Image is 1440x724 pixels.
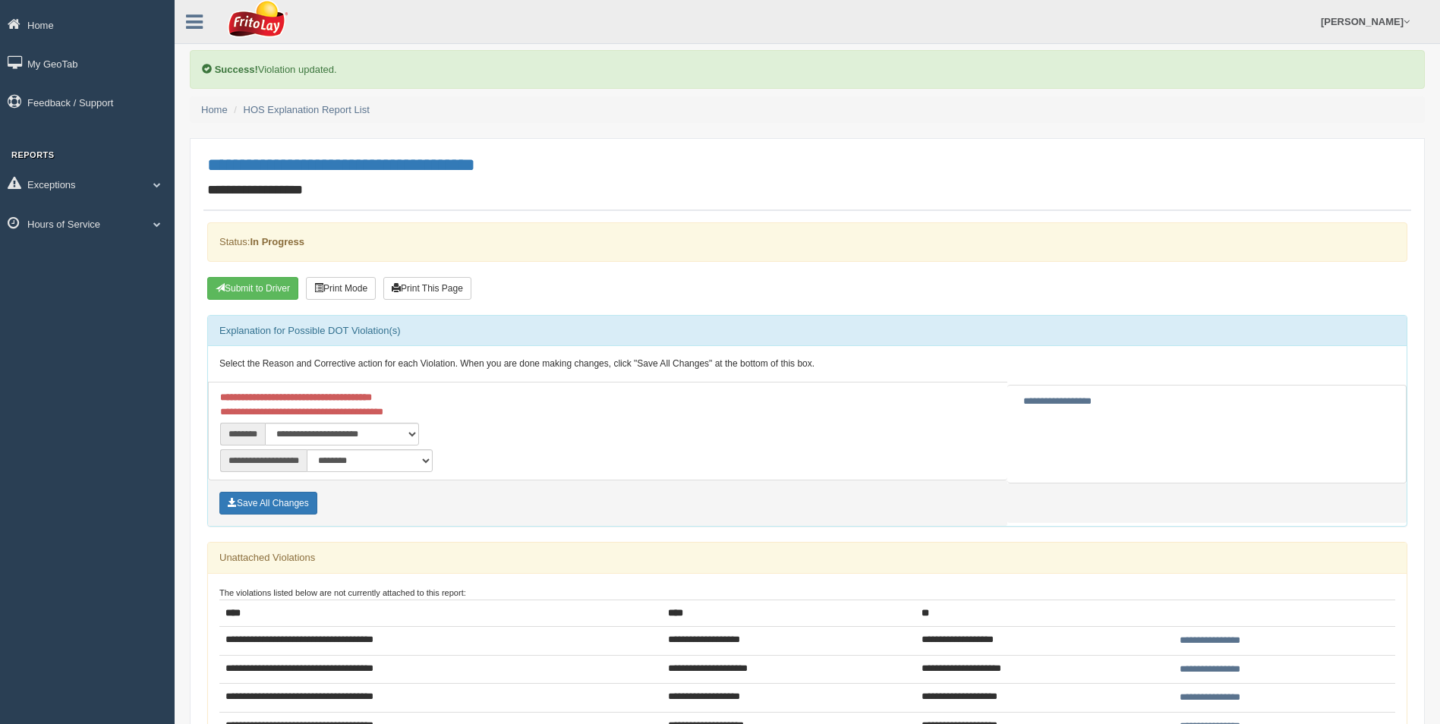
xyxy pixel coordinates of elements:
[244,104,370,115] a: HOS Explanation Report List
[208,543,1407,573] div: Unattached Violations
[208,346,1407,382] div: Select the Reason and Corrective action for each Violation. When you are done making changes, cli...
[306,277,376,300] button: Print Mode
[201,104,228,115] a: Home
[215,64,258,75] b: Success!
[219,588,466,597] small: The violations listed below are not currently attached to this report:
[207,277,298,300] button: Submit To Driver
[207,222,1407,261] div: Status:
[208,316,1407,346] div: Explanation for Possible DOT Violation(s)
[190,50,1425,89] div: Violation updated.
[219,492,317,515] button: Save
[383,277,471,300] button: Print This Page
[250,236,304,247] strong: In Progress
